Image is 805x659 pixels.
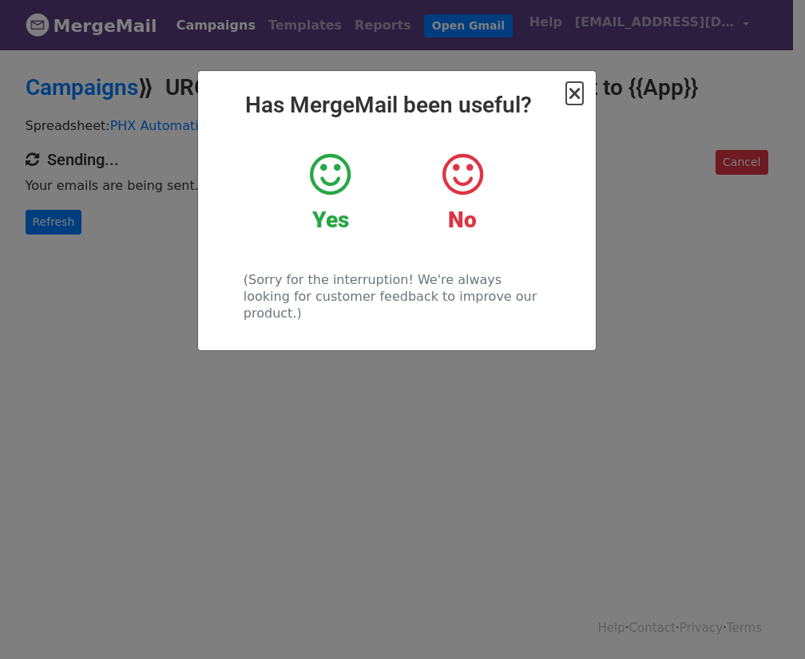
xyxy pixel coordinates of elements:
[211,92,583,119] h2: Has MergeMail been useful?
[312,207,349,233] strong: Yes
[244,271,549,322] p: (Sorry for the interruption! We're always looking for customer feedback to improve our product.)
[566,82,582,105] span: ×
[725,582,805,659] iframe: Chat Widget
[408,151,516,234] a: No
[448,207,477,233] strong: No
[566,84,582,103] button: Close
[276,151,384,234] a: Yes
